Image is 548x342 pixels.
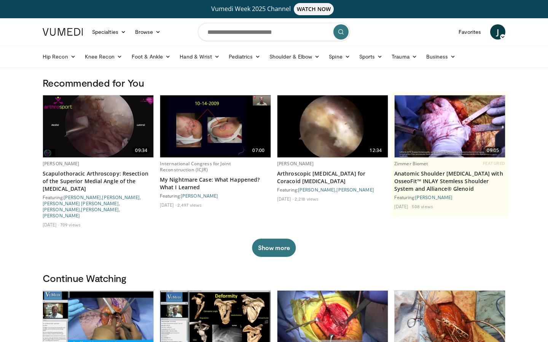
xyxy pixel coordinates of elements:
li: 2,218 views [295,196,319,202]
a: Business [422,49,460,64]
a: Browse [131,24,166,40]
li: 709 views [60,222,81,228]
a: Hip Recon [38,49,80,64]
h3: Continue Watching [43,272,505,284]
a: 12:34 [277,95,388,157]
a: 09:05 [395,95,505,157]
a: [PERSON_NAME] [298,187,335,192]
div: Featuring: [394,194,505,200]
span: 07:00 [249,147,268,154]
a: Arthroscopic [MEDICAL_DATA] for Coracoid [MEDICAL_DATA] [277,170,388,185]
a: International Congress for Joint Reconstruction (ICJR) [160,160,231,173]
a: Vumedi Week 2025 ChannelWATCH NOW [44,3,504,15]
span: 09:05 [484,147,502,154]
h3: Recommended for You [43,77,505,89]
span: WATCH NOW [294,3,334,15]
a: Anatomic Shoulder [MEDICAL_DATA] with OsseoFit™ INLAY Stemless Shoulder System and Alliance® Glenoid [394,170,505,193]
input: Search topics, interventions [198,23,350,41]
a: J [490,24,505,40]
div: Featuring: [160,193,271,199]
a: Knee Recon [80,49,127,64]
a: Trauma [387,49,422,64]
li: [DATE] [277,196,293,202]
a: 07:00 [160,95,271,157]
span: FEATURED [483,161,505,166]
a: Sports [355,49,387,64]
a: [PERSON_NAME] [81,207,118,212]
a: Foot & Ankle [127,49,175,64]
a: Shoulder & Elbow [265,49,324,64]
span: 12:34 [366,147,385,154]
a: [PERSON_NAME] [277,160,314,167]
a: Specialties [88,24,131,40]
li: [DATE] [394,203,411,209]
a: Spine [324,49,354,64]
a: [PERSON_NAME] [181,193,218,198]
a: [PERSON_NAME] [PERSON_NAME] [43,201,119,206]
a: Zimmer Biomet [394,160,429,167]
a: [PERSON_NAME] [43,213,80,218]
img: VuMedi Logo [43,28,83,36]
div: Featuring: , [277,187,388,193]
a: [PERSON_NAME] [415,195,452,200]
button: Show more [252,239,296,257]
img: 59d0d6d9-feca-4357-b9cd-4bad2cd35cb6.620x360_q85_upscale.jpg [395,95,505,157]
a: [PERSON_NAME] [43,207,80,212]
img: cbcfca8c-1184-4f83-90d2-b7d9f1e668f9.620x360_q85_upscale.jpg [277,95,388,157]
a: My Nightmare Case: What Happened? What I Learned [160,176,271,191]
img: f15b6168-0ce1-467a-a363-293b3e807d61.620x360_q85_upscale.jpg [43,95,153,157]
div: Featuring: , , , , , [43,194,154,218]
a: Pediatrics [224,49,265,64]
a: [PERSON_NAME] [43,160,80,167]
a: Hand & Wrist [175,49,224,64]
li: [DATE] [160,202,176,208]
span: 09:34 [132,147,150,154]
a: 09:34 [43,95,153,157]
li: 2,497 views [177,202,202,208]
a: [PERSON_NAME] [336,187,374,192]
a: Favorites [454,24,486,40]
a: [PERSON_NAME] [64,195,101,200]
li: [DATE] [43,222,59,228]
img: d5ae9d73-fd76-4bf3-9082-fc8bd8794adc.620x360_q85_upscale.jpg [160,95,271,157]
a: [PERSON_NAME] [102,195,139,200]
a: Scapulothoracic Arthroscopy: Resection of the Superior Medial Angle of the [MEDICAL_DATA] [43,170,154,193]
li: 508 views [412,203,433,209]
